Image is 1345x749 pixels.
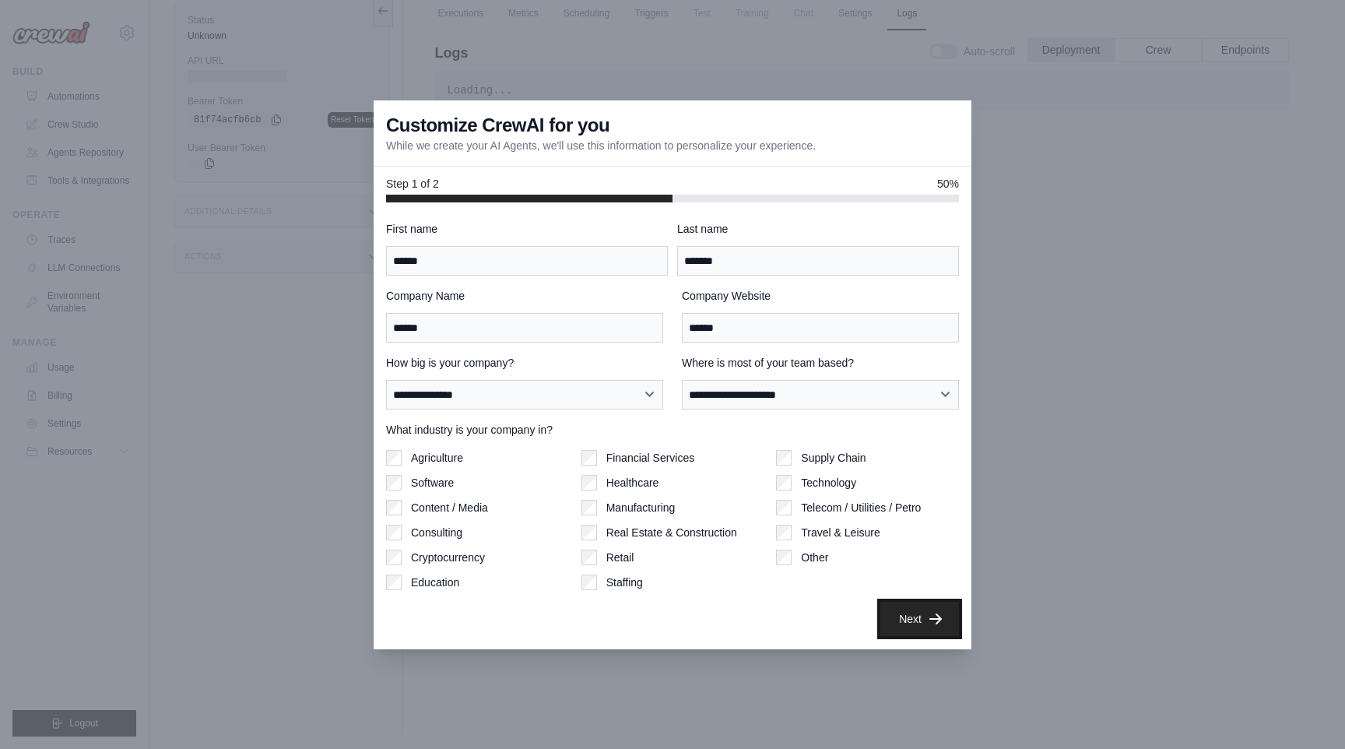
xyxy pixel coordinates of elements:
label: Where is most of your team based? [682,355,959,371]
label: How big is your company? [386,355,663,371]
label: Cryptocurrency [411,550,485,565]
label: Content / Media [411,500,488,515]
button: Next [880,602,959,636]
label: Supply Chain [801,450,866,466]
label: Company Name [386,288,663,304]
span: Step 1 of 2 [386,176,439,192]
label: Healthcare [606,475,659,491]
label: First name [386,221,668,237]
label: Technology [801,475,856,491]
p: While we create your AI Agents, we'll use this information to personalize your experience. [386,138,816,153]
label: Education [411,575,459,590]
label: Software [411,475,454,491]
label: Financial Services [606,450,695,466]
label: Retail [606,550,634,565]
label: Last name [677,221,959,237]
h3: Customize CrewAI for you [386,113,609,138]
label: Telecom / Utilities / Petro [801,500,921,515]
label: Staffing [606,575,643,590]
label: Manufacturing [606,500,676,515]
label: Other [801,550,828,565]
label: Travel & Leisure [801,525,880,540]
iframe: Chat Widget [1267,674,1345,749]
label: Consulting [411,525,462,540]
label: Agriculture [411,450,463,466]
span: 50% [937,176,959,192]
label: What industry is your company in? [386,422,959,438]
label: Company Website [682,288,959,304]
label: Real Estate & Construction [606,525,737,540]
